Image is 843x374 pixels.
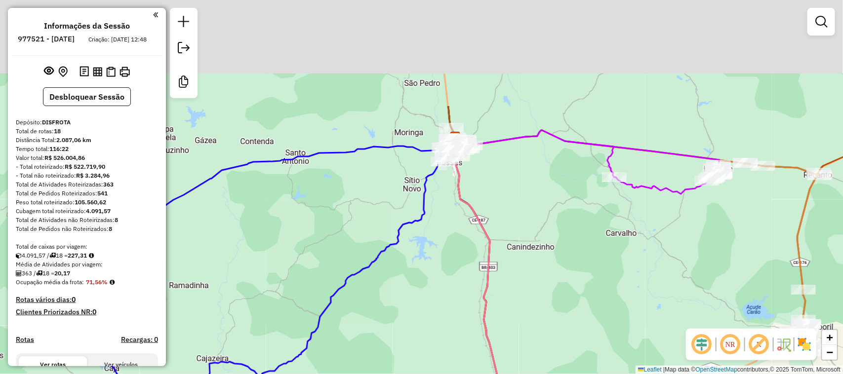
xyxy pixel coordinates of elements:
[56,136,91,144] strong: 2.087,06 km
[636,366,843,374] div: Map data © contributors,© 2025 TomTom, Microsoft
[16,296,158,304] h4: Rotas vários dias:
[16,198,158,207] div: Peso total roteirizado:
[153,9,158,20] a: Clique aqui para minimizar o painel
[174,72,194,94] a: Criar modelo
[822,330,837,345] a: Zoom in
[42,118,71,126] strong: DISFROTA
[104,65,118,79] button: Visualizar Romaneio
[91,65,104,78] button: Visualizar relatório de Roteirização
[827,346,833,358] span: −
[86,207,111,215] strong: 4.091,57
[65,163,105,170] strong: R$ 522.719,90
[719,333,742,356] span: Ocultar NR
[174,38,194,60] a: Exportar sessão
[776,337,792,352] img: Fluxo de ruas
[54,269,70,277] strong: 20,17
[16,127,158,136] div: Total de rotas:
[92,307,96,316] strong: 0
[440,145,464,154] div: Atividade não roteirizada - MERC. O MAURICIO
[109,225,112,232] strong: 8
[439,146,463,156] div: Atividade não roteirizada - LIDER MERCANTIL
[110,279,115,285] em: Média calculada utilizando a maior ocupação (%Peso ou %Cubagem) de cada rota da sessão. Rotas cro...
[86,278,108,286] strong: 71,56%
[827,331,833,343] span: +
[85,35,151,44] div: Criação: [DATE] 12:48
[72,295,76,304] strong: 0
[16,270,22,276] i: Total de Atividades
[118,65,132,79] button: Imprimir Rotas
[16,251,158,260] div: 4.091,57 / 18 =
[696,366,738,373] a: OpenStreetMap
[87,356,155,373] button: Ver veículos
[449,131,462,144] img: DISFROTA
[76,172,110,179] strong: R$ 3.284,96
[16,308,158,316] h4: Clientes Priorizados NR:
[115,216,118,224] strong: 8
[16,336,34,344] a: Rotas
[436,143,461,152] div: Atividade não roteirizada - BAR TEIXEIRA
[49,145,69,152] strong: 116:22
[16,145,158,153] div: Tempo total:
[442,133,467,143] div: Atividade não roteirizada - DISFROTA
[121,336,158,344] h4: Recargas: 0
[16,269,158,278] div: 363 / 18 =
[663,366,665,373] span: |
[16,253,22,259] i: Cubagem total roteirizado
[78,64,91,79] button: Logs desbloquear sessão
[16,171,158,180] div: - Total não roteirizado:
[19,356,87,373] button: Ver rotas
[638,366,662,373] a: Leaflet
[18,35,75,43] h6: 977521 - [DATE]
[16,189,158,198] div: Total de Pedidos Roteirizados:
[44,154,85,161] strong: R$ 526.004,86
[75,198,106,206] strong: 105.560,62
[56,64,70,79] button: Centralizar mapa no depósito ou ponto de apoio
[822,345,837,360] a: Zoom out
[36,270,42,276] i: Total de rotas
[174,12,194,34] a: Nova sessão e pesquisa
[16,278,84,286] span: Ocupação média da frota:
[42,64,56,79] button: Exibir sessão original
[16,153,158,162] div: Valor total:
[16,224,158,233] div: Total de Pedidos não Roteirizados:
[89,253,94,259] i: Meta Caixas/viagem: 1,00 Diferença: 226,31
[16,136,158,145] div: Distância Total:
[811,12,831,32] a: Exibir filtros
[16,242,158,251] div: Total de caixas por viagem:
[16,207,158,216] div: Cubagem total roteirizado:
[797,337,812,352] img: Exibir/Ocultar setores
[16,260,158,269] div: Média de Atividades por viagem:
[44,21,130,31] h4: Informações da Sessão
[16,180,158,189] div: Total de Atividades Roteirizadas:
[43,87,131,106] button: Desbloquear Sessão
[97,189,108,197] strong: 541
[690,333,714,356] span: Ocultar deslocamento
[103,181,114,188] strong: 363
[747,333,771,356] span: Exibir rótulo
[68,252,87,259] strong: 227,31
[16,162,158,171] div: - Total roteirizado:
[16,216,158,224] div: Total de Atividades não Roteirizadas:
[16,118,158,127] div: Depósito:
[49,253,56,259] i: Total de rotas
[54,127,61,135] strong: 18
